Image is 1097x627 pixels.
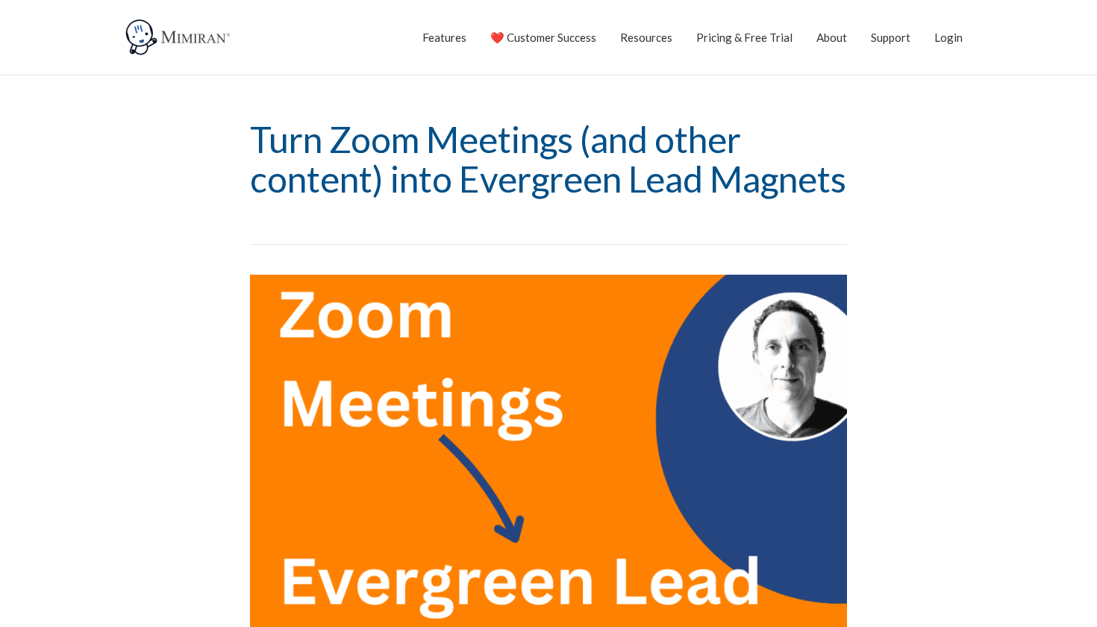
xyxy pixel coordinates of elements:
[422,19,466,56] a: Features
[250,120,847,199] h1: Turn Zoom Meetings (and other content) into Evergreen Lead Magnets
[816,19,847,56] a: About
[123,19,235,56] img: Mimiran CRM
[934,19,963,56] a: Login
[490,19,596,56] a: ❤️ Customer Success
[871,19,910,56] a: Support
[696,19,793,56] a: Pricing & Free Trial
[620,19,672,56] a: Resources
